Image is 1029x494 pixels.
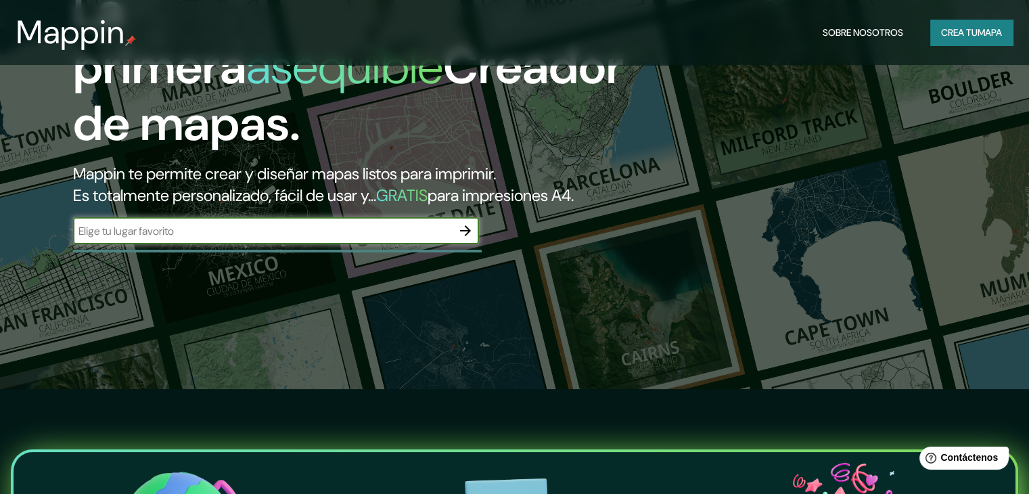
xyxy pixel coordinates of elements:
[428,185,574,206] font: para impresiones A4.
[125,35,136,46] img: pin de mapeo
[930,20,1013,45] button: Crea tumapa
[16,11,125,53] font: Mappin
[978,26,1002,39] font: mapa
[909,441,1014,479] iframe: Lanzador de widgets de ayuda
[376,185,428,206] font: GRATIS
[73,35,624,155] font: Creador de mapas.
[73,185,376,206] font: Es totalmente personalizado, fácil de usar y...
[817,20,909,45] button: Sobre nosotros
[941,26,978,39] font: Crea tu
[73,163,496,184] font: Mappin te permite crear y diseñar mapas listos para imprimir.
[823,26,903,39] font: Sobre nosotros
[73,223,452,239] input: Elige tu lugar favorito
[246,35,443,98] font: asequible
